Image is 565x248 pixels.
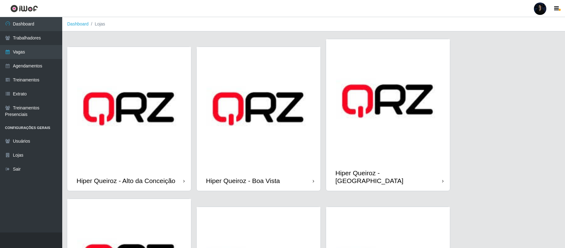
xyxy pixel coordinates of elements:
div: Hiper Queiroz - [GEOGRAPHIC_DATA] [335,169,442,185]
a: Hiper Queiroz - Boa Vista [197,47,320,191]
img: CoreUI Logo [10,5,38,12]
div: Hiper Queiroz - Boa Vista [206,177,280,185]
img: cardImg [326,39,450,163]
img: cardImg [197,47,320,171]
a: Hiper Queiroz - [GEOGRAPHIC_DATA] [326,39,450,191]
nav: breadcrumb [62,17,565,31]
img: cardImg [67,47,191,171]
li: Lojas [89,21,105,27]
a: Hiper Queiroz - Alto da Conceição [67,47,191,191]
a: Dashboard [67,21,89,26]
div: Hiper Queiroz - Alto da Conceição [77,177,175,185]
